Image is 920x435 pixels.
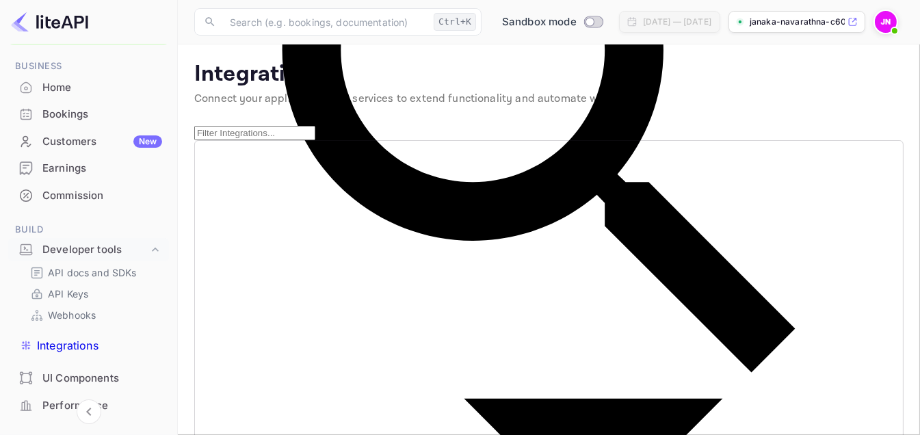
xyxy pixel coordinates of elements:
[30,287,158,301] a: API Keys
[8,101,169,128] div: Bookings
[194,126,315,140] input: Filter Integrations...
[8,129,169,155] div: CustomersNew
[42,188,162,204] div: Commission
[8,365,169,391] a: UI Components
[11,11,88,33] img: LiteAPI logo
[8,129,169,154] a: CustomersNew
[42,242,148,258] div: Developer tools
[8,393,169,418] a: Performance
[77,399,101,424] button: Collapse navigation
[37,337,98,354] p: Integrations
[25,284,163,304] div: API Keys
[8,75,169,100] a: Home
[25,263,163,282] div: API docs and SDKs
[875,11,897,33] img: Janaka Navarathna
[42,134,162,150] div: Customers
[8,59,169,74] span: Business
[8,365,169,392] div: UI Components
[8,222,169,237] span: Build
[750,16,845,28] p: janaka-navarathna-c60i...
[48,287,88,301] p: API Keys
[42,80,162,96] div: Home
[42,398,162,414] div: Performance
[42,161,162,176] div: Earnings
[48,265,137,280] p: API docs and SDKs
[42,371,162,386] div: UI Components
[8,75,169,101] div: Home
[48,308,96,322] p: Webhooks
[434,13,476,31] div: Ctrl+K
[30,265,158,280] a: API docs and SDKs
[8,183,169,208] a: Commission
[133,135,162,148] div: New
[8,155,169,181] a: Earnings
[25,305,163,325] div: Webhooks
[8,238,169,262] div: Developer tools
[8,155,169,182] div: Earnings
[497,14,608,30] div: Switch to Production mode
[8,101,169,127] a: Bookings
[30,308,158,322] a: Webhooks
[42,107,162,122] div: Bookings
[8,393,169,419] div: Performance
[222,8,428,36] input: Search (e.g. bookings, documentation)
[643,16,711,28] div: [DATE] — [DATE]
[19,326,166,365] a: Integrations
[8,183,169,209] div: Commission
[502,14,577,30] span: Sandbox mode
